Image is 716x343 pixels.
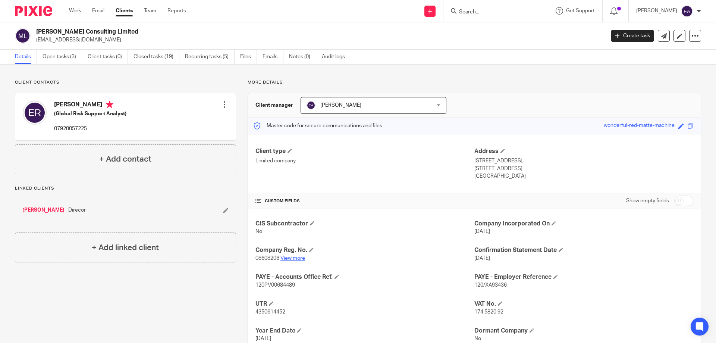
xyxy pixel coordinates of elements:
img: svg%3E [307,101,315,110]
h4: [PERSON_NAME] [54,101,126,110]
span: 120/XA93436 [474,283,507,288]
p: [PERSON_NAME] [636,7,677,15]
p: Linked clients [15,185,236,191]
h4: + Add linked client [92,242,159,253]
a: Work [69,7,81,15]
img: svg%3E [15,28,31,44]
label: Show empty fields [626,197,669,205]
span: No [474,336,481,341]
span: [DATE] [474,256,490,261]
h4: Company Incorporated On [474,220,693,228]
a: Details [15,50,37,64]
a: Reports [167,7,186,15]
h4: Client type [255,147,474,155]
h5: (Global Risk Support Analyst) [54,110,126,118]
h2: [PERSON_NAME] Consulting Limited [36,28,487,36]
h4: Confirmation Statement Date [474,246,693,254]
span: 4350614452 [255,309,285,315]
p: 07920057225 [54,125,126,132]
a: View more [280,256,305,261]
img: Pixie [15,6,52,16]
h3: Client manager [255,102,293,109]
h4: Company Reg. No. [255,246,474,254]
img: svg%3E [681,5,693,17]
span: No [255,229,262,234]
h4: PAYE - Accounts Office Ref. [255,273,474,281]
a: Files [240,50,257,64]
a: [PERSON_NAME] [22,206,65,214]
span: [DATE] [474,229,490,234]
span: [PERSON_NAME] [320,103,361,108]
span: 174 5820 92 [474,309,503,315]
a: Open tasks (3) [43,50,82,64]
h4: CUSTOM FIELDS [255,198,474,204]
input: Search [458,9,525,16]
p: [GEOGRAPHIC_DATA] [474,172,693,180]
a: Clients [116,7,133,15]
span: 08608206 [255,256,279,261]
a: Team [144,7,156,15]
p: [EMAIL_ADDRESS][DOMAIN_NAME] [36,36,600,44]
a: Notes (0) [289,50,316,64]
p: Master code for secure communications and files [254,122,382,130]
p: [STREET_ADDRESS], [474,157,693,165]
h4: Dormant Company [474,327,693,335]
span: 120PV00684489 [255,283,295,288]
i: Primary [106,101,113,108]
h4: PAYE - Employer Reference [474,273,693,281]
p: Limited company [255,157,474,165]
a: Audit logs [322,50,351,64]
h4: + Add contact [99,153,151,165]
img: svg%3E [23,101,47,125]
h4: VAT No. [474,300,693,308]
a: Client tasks (0) [88,50,128,64]
a: Recurring tasks (5) [185,50,235,64]
a: Emails [263,50,283,64]
span: Get Support [566,8,595,13]
span: Direcor [68,206,86,214]
h4: Year End Date [255,327,474,335]
div: wonderful-red-matte-machine [604,122,675,130]
a: Create task [611,30,654,42]
span: [DATE] [255,336,271,341]
p: Client contacts [15,79,236,85]
p: More details [248,79,701,85]
h4: CIS Subcontractor [255,220,474,228]
a: Email [92,7,104,15]
p: [STREET_ADDRESS] [474,165,693,172]
a: Closed tasks (19) [134,50,179,64]
h4: Address [474,147,693,155]
h4: UTR [255,300,474,308]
